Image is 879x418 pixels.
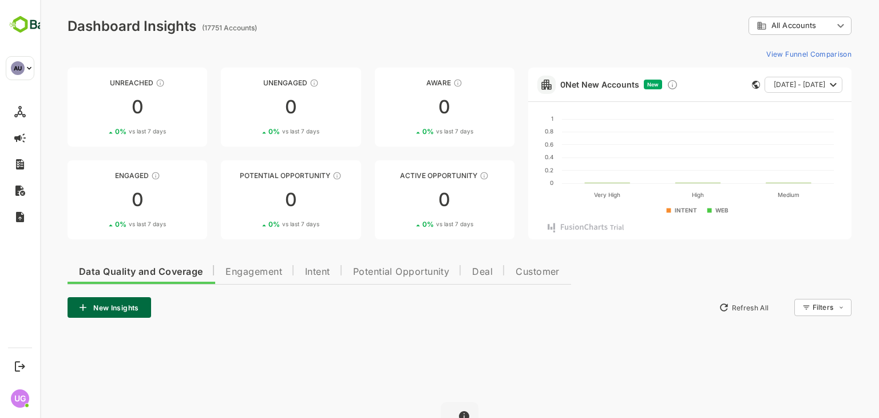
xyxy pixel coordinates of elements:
span: All Accounts [731,21,776,30]
span: Engagement [185,267,242,277]
div: These accounts are warm, further nurturing would qualify them to MQAs [111,171,120,180]
div: All Accounts [708,15,811,37]
div: These accounts have not shown enough engagement and need nurturing [270,78,279,88]
ag: (17751 Accounts) [162,23,220,32]
text: High [652,191,664,199]
div: 0 [181,98,320,116]
text: 0.8 [505,128,513,135]
div: These accounts have open opportunities which might be at any of the Sales Stages [439,171,449,180]
span: [DATE] - [DATE] [734,77,785,92]
div: Engaged [27,171,167,180]
div: Filters [771,297,811,318]
button: View Funnel Comparison [722,45,811,63]
div: 0 % [75,127,126,136]
div: Dashboard Insights [27,18,156,34]
div: Active Opportunity [335,171,474,180]
span: New [607,81,619,88]
div: Filters [773,303,793,311]
a: EngagedThese accounts are warm, further nurturing would qualify them to MQAs00%vs last 7 days [27,160,167,239]
div: 0 % [228,127,279,136]
div: These accounts have not been engaged with for a defined time period [116,78,125,88]
span: vs last 7 days [89,127,126,136]
button: [DATE] - [DATE] [724,77,802,93]
span: vs last 7 days [242,127,279,136]
div: 0 [335,191,474,209]
text: Very High [554,191,580,199]
span: Deal [432,267,453,277]
div: 0 % [75,220,126,228]
span: Data Quality and Coverage [39,267,163,277]
div: 0 % [382,220,433,228]
span: vs last 7 days [396,127,433,136]
div: 0 % [228,220,279,228]
div: Unengaged [181,78,320,87]
button: New Insights [27,297,111,318]
a: AwareThese accounts have just entered the buying cycle and need further nurturing00%vs last 7 days [335,68,474,147]
div: 0 [181,191,320,209]
a: UnengagedThese accounts have not shown enough engagement and need nurturing00%vs last 7 days [181,68,320,147]
div: 0 % [382,127,433,136]
div: Discover new ICP-fit accounts showing engagement — via intent surges, anonymous website visits, L... [627,79,638,90]
a: Potential OpportunityThese accounts are MQAs and can be passed on to Inside Sales00%vs last 7 days [181,160,320,239]
a: Active OpportunityThese accounts have open opportunities which might be at any of the Sales Stage... [335,160,474,239]
span: Intent [265,267,290,277]
text: Medium [738,191,759,198]
div: All Accounts [716,21,793,31]
text: 0 [510,179,513,186]
div: 0 [27,98,167,116]
span: vs last 7 days [242,220,279,228]
text: 0.6 [505,141,513,148]
span: Customer [476,267,520,277]
div: This card does not support filter and segments [712,81,720,89]
button: Refresh All [674,298,734,317]
a: UnreachedThese accounts have not been engaged with for a defined time period00%vs last 7 days [27,68,167,147]
text: 1 [511,115,513,122]
a: 0Net New Accounts [520,80,599,89]
div: Potential Opportunity [181,171,320,180]
span: Potential Opportunity [313,267,410,277]
div: These accounts have just entered the buying cycle and need further nurturing [413,78,422,88]
span: vs last 7 days [89,220,126,228]
div: 0 [335,98,474,116]
text: 0.2 [505,167,513,173]
div: 0 [27,191,167,209]
span: vs last 7 days [396,220,433,228]
text: 0.4 [505,153,513,160]
div: Aware [335,78,474,87]
div: Unreached [27,78,167,87]
div: These accounts are MQAs and can be passed on to Inside Sales [292,171,302,180]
